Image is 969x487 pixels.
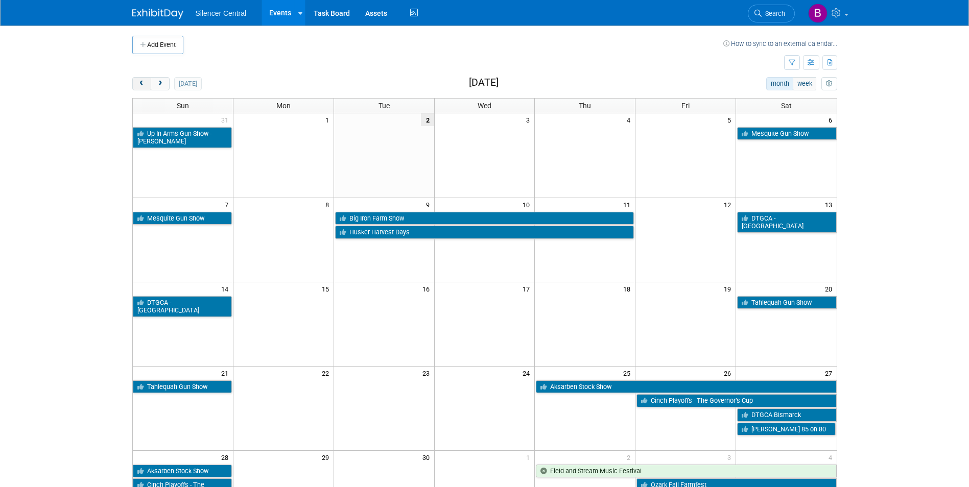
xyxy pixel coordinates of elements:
a: Aksarben Stock Show [133,465,232,478]
span: 2 [421,113,434,126]
span: 21 [220,367,233,379]
button: week [793,77,816,90]
span: Thu [579,102,591,110]
a: DTGCA - [GEOGRAPHIC_DATA] [737,212,836,233]
span: 1 [324,113,334,126]
span: Wed [478,102,491,110]
span: 18 [622,282,635,295]
button: Add Event [132,36,183,54]
span: 25 [622,367,635,379]
span: 8 [324,198,334,211]
span: 4 [626,113,635,126]
a: [PERSON_NAME] 85 on 80 [737,423,835,436]
a: Up In Arms Gun Show - [PERSON_NAME] [133,127,232,148]
a: Aksarben Stock Show [536,380,836,394]
span: 31 [220,113,233,126]
button: [DATE] [174,77,201,90]
a: Search [748,5,795,22]
span: 24 [522,367,534,379]
a: Field and Stream Music Festival [536,465,836,478]
span: 16 [421,282,434,295]
span: 2 [626,451,635,464]
span: 26 [723,367,736,379]
a: Husker Harvest Days [335,226,634,239]
a: Cinch Playoffs - The Governor’s Cup [636,394,836,407]
span: Sun [177,102,189,110]
a: DTGCA Bismarck [737,408,836,422]
span: 28 [220,451,233,464]
span: 10 [522,198,534,211]
span: Sat [781,102,792,110]
span: 23 [421,367,434,379]
span: Search [762,10,785,17]
span: 22 [321,367,334,379]
span: 7 [224,198,233,211]
span: 17 [522,282,534,295]
span: Tue [379,102,390,110]
span: Silencer Central [196,9,247,17]
span: 3 [726,451,736,464]
span: Mon [276,102,291,110]
button: prev [132,77,151,90]
span: 1 [525,451,534,464]
span: 9 [425,198,434,211]
a: Tahlequah Gun Show [133,380,232,394]
span: Fri [681,102,690,110]
span: 5 [726,113,736,126]
a: DTGCA - [GEOGRAPHIC_DATA] [133,296,232,317]
span: 30 [421,451,434,464]
h2: [DATE] [469,77,499,88]
i: Personalize Calendar [826,81,833,87]
button: myCustomButton [821,77,837,90]
span: 20 [824,282,837,295]
span: 11 [622,198,635,211]
a: How to sync to an external calendar... [723,40,837,47]
a: Tahlequah Gun Show [737,296,836,309]
img: ExhibitDay [132,9,183,19]
span: 12 [723,198,736,211]
span: 27 [824,367,837,379]
a: Big Iron Farm Show [335,212,634,225]
span: 19 [723,282,736,295]
span: 29 [321,451,334,464]
span: 13 [824,198,837,211]
span: 3 [525,113,534,126]
a: Mesquite Gun Show [133,212,232,225]
button: next [151,77,170,90]
span: 15 [321,282,334,295]
a: Mesquite Gun Show [737,127,836,140]
button: month [766,77,793,90]
span: 4 [828,451,837,464]
span: 6 [828,113,837,126]
span: 14 [220,282,233,295]
img: Billee Page [808,4,828,23]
